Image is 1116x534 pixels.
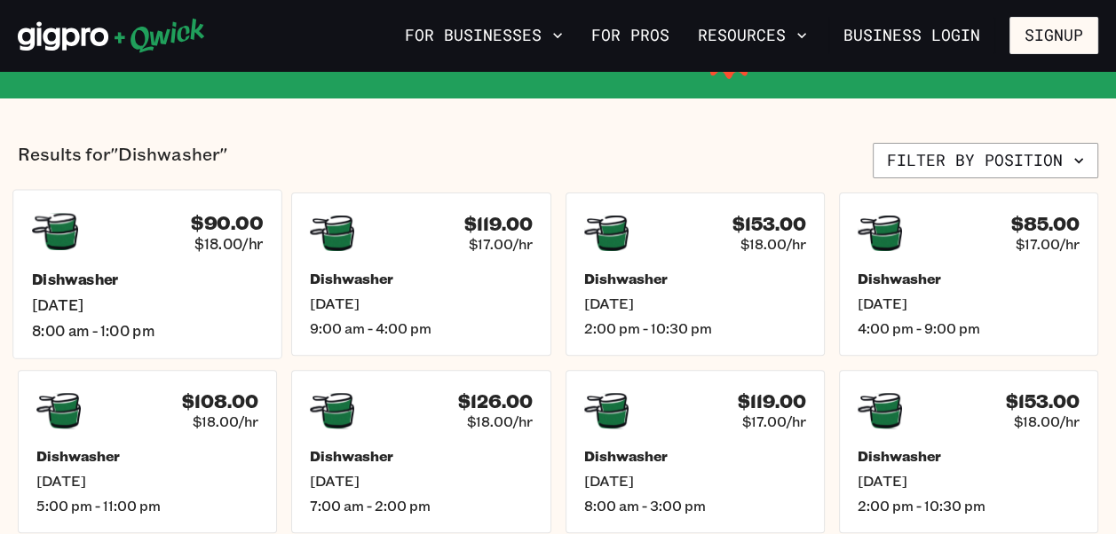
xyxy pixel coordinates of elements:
[738,390,806,412] h4: $119.00
[32,295,263,314] span: [DATE]
[32,270,263,288] h5: Dishwasher
[398,20,570,51] button: For Businesses
[310,270,532,287] h5: Dishwasher
[310,447,532,465] h5: Dishwasher
[458,390,533,412] h4: $126.00
[18,370,277,533] a: $108.00$18.00/hrDishwasher[DATE]5:00 pm - 11:00 pm
[464,213,533,235] h4: $119.00
[193,412,258,430] span: $18.00/hr
[182,390,258,412] h4: $108.00
[839,370,1098,533] a: $153.00$18.00/hrDishwasher[DATE]2:00 pm - 10:30 pm
[1014,412,1080,430] span: $18.00/hr
[36,472,258,490] span: [DATE]
[858,447,1080,465] h5: Dishwasher
[566,370,825,533] a: $119.00$17.00/hrDishwasher[DATE]8:00 am - 3:00 pm
[1016,235,1080,253] span: $17.00/hr
[584,319,806,337] span: 2:00 pm - 10:30 pm
[1009,17,1098,54] button: Signup
[584,270,806,287] h5: Dishwasher
[828,17,995,54] a: Business Login
[310,294,532,312] span: [DATE]
[191,211,263,234] h4: $90.00
[291,370,550,533] a: $126.00$18.00/hrDishwasher[DATE]7:00 am - 2:00 pm
[584,294,806,312] span: [DATE]
[742,412,806,430] span: $17.00/hr
[32,321,263,340] span: 8:00 am - 1:00 pm
[839,192,1098,356] a: $85.00$17.00/hrDishwasher[DATE]4:00 pm - 9:00 pm
[566,192,825,356] a: $153.00$18.00/hrDishwasher[DATE]2:00 pm - 10:30 pm
[310,497,532,514] span: 7:00 am - 2:00 pm
[36,497,258,514] span: 5:00 pm - 11:00 pm
[691,20,814,51] button: Resources
[858,472,1080,490] span: [DATE]
[18,143,227,178] p: Results for "Dishwasher"
[469,235,533,253] span: $17.00/hr
[36,447,258,465] h5: Dishwasher
[858,497,1080,514] span: 2:00 pm - 10:30 pm
[584,497,806,514] span: 8:00 am - 3:00 pm
[584,447,806,465] h5: Dishwasher
[291,192,550,356] a: $119.00$17.00/hrDishwasher[DATE]9:00 am - 4:00 pm
[858,294,1080,312] span: [DATE]
[467,412,533,430] span: $18.00/hr
[584,20,677,51] a: For Pros
[584,472,806,490] span: [DATE]
[194,234,263,253] span: $18.00/hr
[858,319,1080,337] span: 4:00 pm - 9:00 pm
[858,270,1080,287] h5: Dishwasher
[740,235,806,253] span: $18.00/hr
[1011,213,1080,235] h4: $85.00
[873,143,1098,178] button: Filter by position
[1006,390,1080,412] h4: $153.00
[310,319,532,337] span: 9:00 am - 4:00 pm
[732,213,806,235] h4: $153.00
[310,472,532,490] span: [DATE]
[12,189,282,358] a: $90.00$18.00/hrDishwasher[DATE]8:00 am - 1:00 pm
